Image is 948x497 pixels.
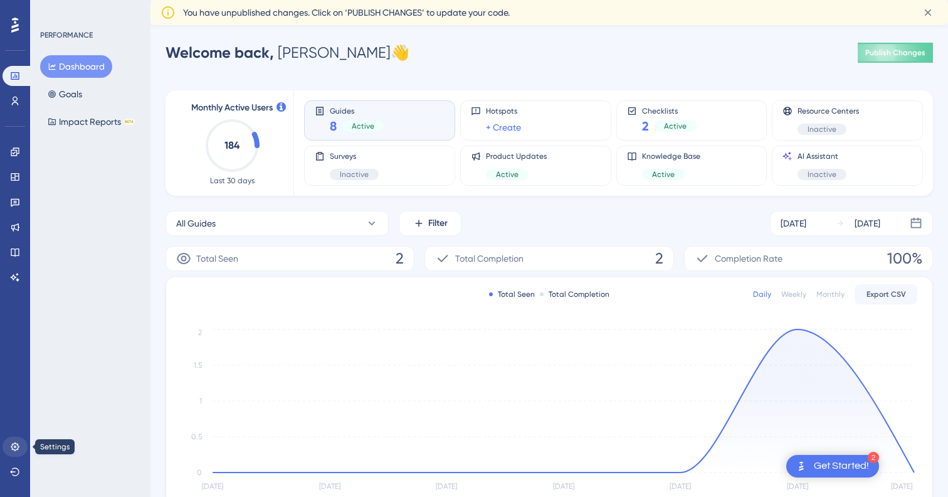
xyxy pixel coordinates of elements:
[224,139,240,151] text: 184
[642,117,649,135] span: 2
[808,124,836,134] span: Inactive
[202,482,223,491] tspan: [DATE]
[319,482,340,491] tspan: [DATE]
[868,452,879,463] div: 2
[176,216,216,231] span: All Guides
[866,289,906,299] span: Export CSV
[40,30,93,40] div: PERFORMANCE
[486,106,521,116] span: Hotspots
[715,251,782,266] span: Completion Rate
[798,151,846,161] span: AI Assistant
[40,83,90,105] button: Goals
[196,251,238,266] span: Total Seen
[352,121,374,131] span: Active
[865,48,925,58] span: Publish Changes
[781,216,806,231] div: [DATE]
[891,482,912,491] tspan: [DATE]
[808,169,836,179] span: Inactive
[798,106,859,116] span: Resource Centers
[855,216,880,231] div: [DATE]
[858,43,933,63] button: Publish Changes
[340,169,369,179] span: Inactive
[166,43,409,63] div: [PERSON_NAME] 👋
[455,251,524,266] span: Total Completion
[655,248,663,269] span: 2
[399,211,461,236] button: Filter
[330,106,384,115] span: Guides
[40,110,142,133] button: Impact ReportsBETA
[210,176,255,186] span: Last 30 days
[198,328,202,337] tspan: 2
[670,482,691,491] tspan: [DATE]
[194,361,202,370] tspan: 1.5
[486,120,521,135] a: + Create
[816,289,845,299] div: Monthly
[124,119,135,125] div: BETA
[486,151,547,161] span: Product Updates
[786,455,879,478] div: Open Get Started! checklist, remaining modules: 2
[166,211,389,236] button: All Guides
[197,468,202,477] tspan: 0
[553,482,574,491] tspan: [DATE]
[436,482,457,491] tspan: [DATE]
[642,151,700,161] span: Knowledge Base
[496,169,519,179] span: Active
[489,289,535,299] div: Total Seen
[191,432,202,441] tspan: 0.5
[199,397,202,405] tspan: 1
[330,151,379,161] span: Surveys
[183,5,510,20] span: You have unpublished changes. Click on ‘PUBLISH CHANGES’ to update your code.
[642,106,697,115] span: Checklists
[781,289,806,299] div: Weekly
[191,100,273,115] span: Monthly Active Users
[428,216,448,231] span: Filter
[887,248,922,269] span: 100%
[753,289,771,299] div: Daily
[794,459,809,474] img: launcher-image-alternative-text
[652,169,675,179] span: Active
[40,55,112,78] button: Dashboard
[166,43,274,61] span: Welcome back,
[396,248,404,269] span: 2
[855,284,917,304] button: Export CSV
[330,117,337,135] span: 8
[540,289,609,299] div: Total Completion
[787,482,808,491] tspan: [DATE]
[664,121,687,131] span: Active
[814,459,869,473] div: Get Started!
